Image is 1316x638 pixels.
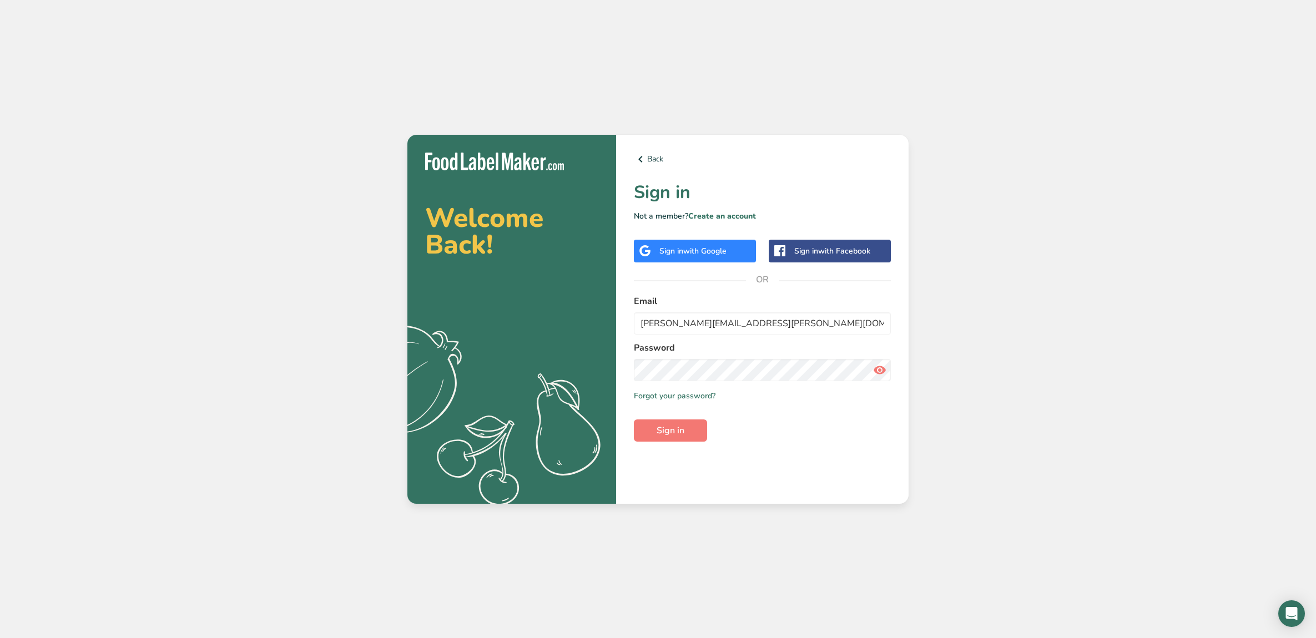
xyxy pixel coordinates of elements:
[634,419,707,442] button: Sign in
[634,341,891,355] label: Password
[746,263,779,296] span: OR
[818,246,870,256] span: with Facebook
[683,246,727,256] span: with Google
[634,390,715,402] a: Forgot your password?
[794,245,870,257] div: Sign in
[425,153,564,171] img: Food Label Maker
[425,205,598,258] h2: Welcome Back!
[634,210,891,222] p: Not a member?
[634,312,891,335] input: Enter Your Email
[659,245,727,257] div: Sign in
[634,153,891,166] a: Back
[688,211,756,221] a: Create an account
[1278,600,1305,627] div: Open Intercom Messenger
[634,295,891,308] label: Email
[634,179,891,206] h1: Sign in
[657,424,684,437] span: Sign in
